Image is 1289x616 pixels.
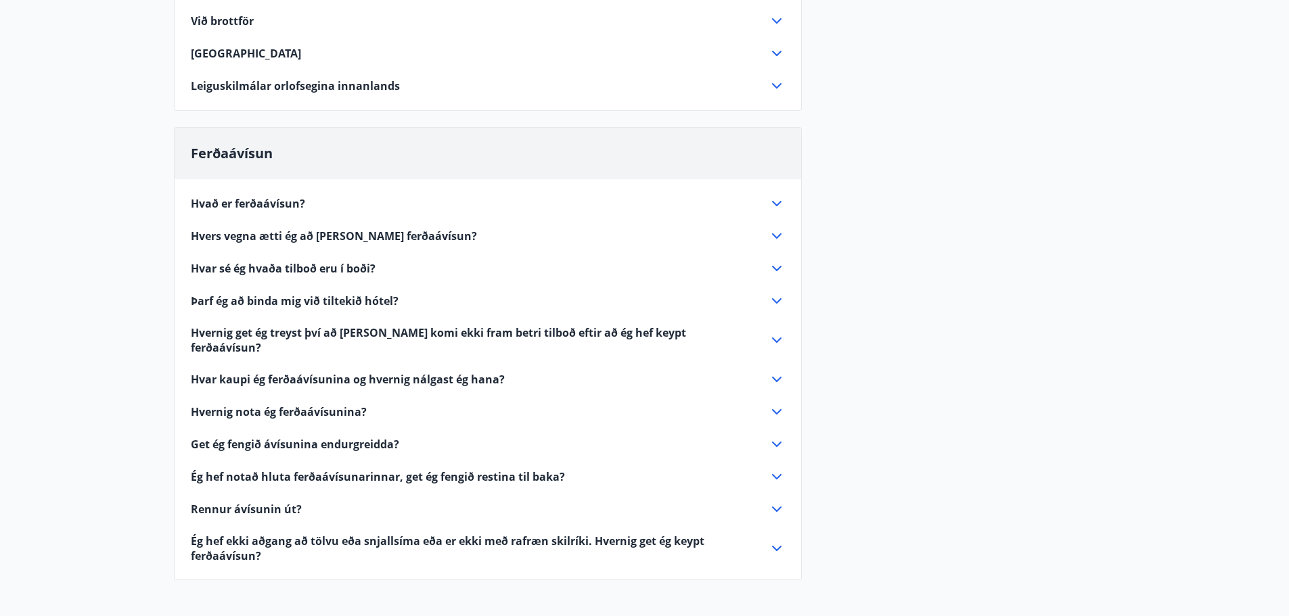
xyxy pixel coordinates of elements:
[191,501,785,517] div: Rennur ávísunin út?
[191,228,785,244] div: Hvers vegna ætti ég að [PERSON_NAME] ferðaávísun?
[191,229,477,243] span: Hvers vegna ætti ég að [PERSON_NAME] ferðaávísun?
[191,45,785,62] div: [GEOGRAPHIC_DATA]
[191,46,301,61] span: [GEOGRAPHIC_DATA]
[191,14,254,28] span: Við brottför
[191,260,785,277] div: Hvar sé ég hvaða tilboð eru í boði?
[191,78,400,93] span: Leiguskilmálar orlofsegina innanlands
[191,534,752,563] span: Ég hef ekki aðgang að tölvu eða snjallsíma eða er ekki með rafræn skilríki. Hvernig get ég keypt ...
[191,436,785,452] div: Get ég fengið ávísunina endurgreidda?
[191,469,565,484] span: Ég hef notað hluta ferðaávísunarinnar, get ég fengið restina til baka?
[191,293,399,308] span: Þarf ég að binda mig við tiltekið hótel?
[191,325,785,355] div: Hvernig get ég treyst því að [PERSON_NAME] komi ekki fram betri tilboð eftir að ég hef keypt ferð...
[191,196,305,211] span: Hvað er ferðaávísun?
[191,372,505,387] span: Hvar kaupi ég ferðaávísunina og hvernig nálgast ég hana?
[191,325,752,355] span: Hvernig get ég treyst því að [PERSON_NAME] komi ekki fram betri tilboð eftir að ég hef keypt ferð...
[191,13,785,29] div: Við brottför
[191,404,367,419] span: Hvernig nota ég ferðaávísunina?
[191,437,399,452] span: Get ég fengið ávísunina endurgreidda?
[191,534,785,563] div: Ég hef ekki aðgang að tölvu eða snjallsíma eða er ekki með rafræn skilríki. Hvernig get ég keypt ...
[191,469,785,485] div: Ég hef notað hluta ferðaávísunarinnar, get ég fengið restina til baka?
[191,144,273,162] span: Ferðaávísun
[191,502,302,517] span: Rennur ávísunin út?
[191,195,785,212] div: Hvað er ferðaávísun?
[191,78,785,94] div: Leiguskilmálar orlofsegina innanlands
[191,293,785,309] div: Þarf ég að binda mig við tiltekið hótel?
[191,261,376,276] span: Hvar sé ég hvaða tilboð eru í boði?
[191,371,785,387] div: Hvar kaupi ég ferðaávísunina og hvernig nálgast ég hana?
[191,404,785,420] div: Hvernig nota ég ferðaávísunina?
